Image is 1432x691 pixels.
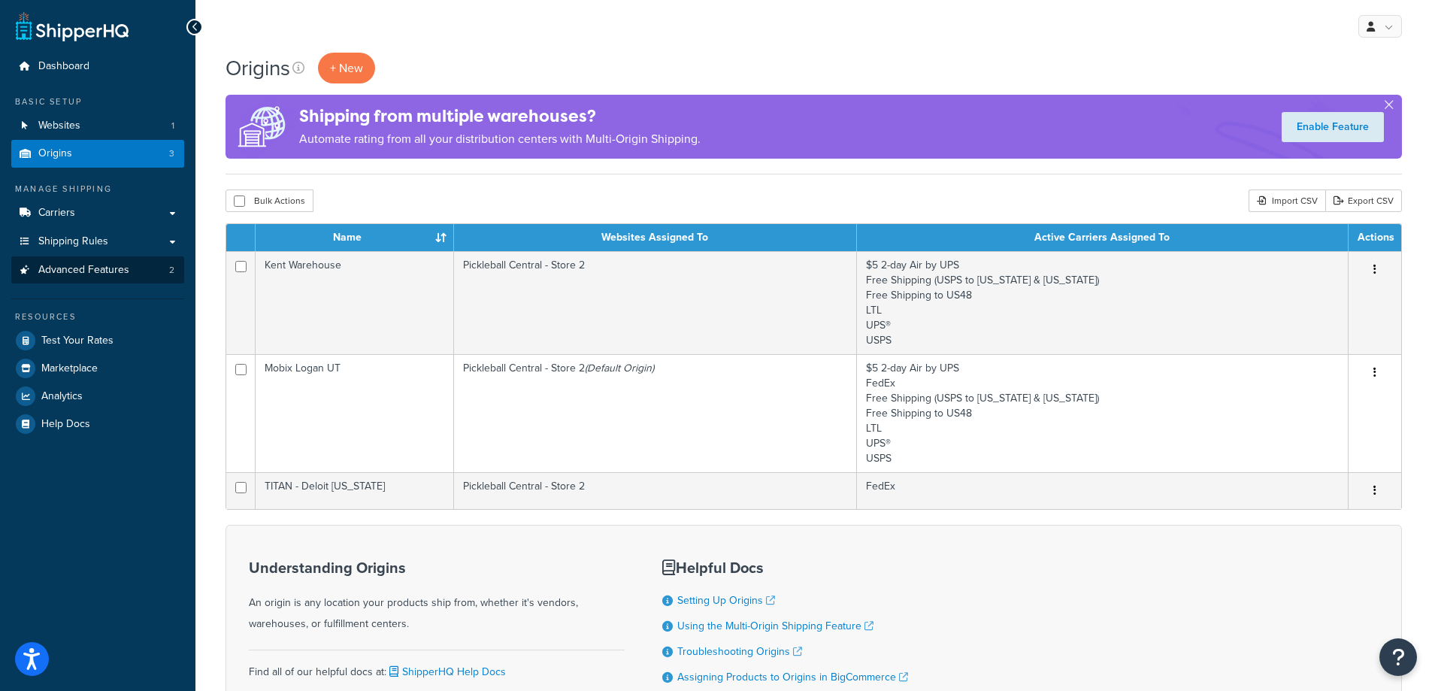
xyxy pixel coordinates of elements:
span: Advanced Features [38,264,129,277]
a: Analytics [11,383,184,410]
a: Websites 1 [11,112,184,140]
a: Help Docs [11,411,184,438]
a: + New [318,53,375,83]
div: Resources [11,311,184,323]
a: Export CSV [1325,189,1402,212]
a: Enable Feature [1282,112,1384,142]
span: Websites [38,120,80,132]
span: + New [330,59,363,77]
span: Origins [38,147,72,160]
span: Marketplace [41,362,98,375]
span: 3 [169,147,174,160]
td: TITAN - Deloit [US_STATE] [256,472,454,509]
td: Pickleball Central - Store 2 [454,251,857,354]
img: ad-origins-multi-dfa493678c5a35abed25fd24b4b8a3fa3505936ce257c16c00bdefe2f3200be3.png [226,95,299,159]
td: Kent Warehouse [256,251,454,354]
th: Websites Assigned To [454,224,857,251]
a: Shipping Rules [11,228,184,256]
a: Advanced Features 2 [11,256,184,284]
span: Analytics [41,390,83,403]
td: Mobix Logan UT [256,354,454,472]
th: Actions [1349,224,1401,251]
a: Marketplace [11,355,184,382]
a: Dashboard [11,53,184,80]
p: Automate rating from all your distribution centers with Multi-Origin Shipping. [299,129,701,150]
a: ShipperHQ Home [16,11,129,41]
td: $5 2-day Air by UPS Free Shipping (USPS to [US_STATE] & [US_STATE]) Free Shipping to US48 LTL UPS... [857,251,1349,354]
th: Name : activate to sort column ascending [256,224,454,251]
a: Origins 3 [11,140,184,168]
span: Carriers [38,207,75,220]
div: Import CSV [1249,189,1325,212]
a: Carriers [11,199,184,227]
button: Bulk Actions [226,189,313,212]
a: Setting Up Origins [677,593,775,608]
td: Pickleball Central - Store 2 [454,472,857,509]
span: Dashboard [38,60,89,73]
h4: Shipping from multiple warehouses? [299,104,701,129]
h3: Helpful Docs [662,559,908,576]
h1: Origins [226,53,290,83]
h3: Understanding Origins [249,559,625,576]
button: Open Resource Center [1379,638,1417,676]
li: Websites [11,112,184,140]
a: ShipperHQ Help Docs [386,664,506,680]
span: Shipping Rules [38,235,108,248]
a: Assigning Products to Origins in BigCommerce [677,669,908,685]
span: 1 [171,120,174,132]
a: Troubleshooting Origins [677,644,802,659]
td: $5 2-day Air by UPS FedEx Free Shipping (USPS to [US_STATE] & [US_STATE]) Free Shipping to US48 L... [857,354,1349,472]
a: Test Your Rates [11,327,184,354]
div: Basic Setup [11,95,184,108]
div: An origin is any location your products ship from, whether it's vendors, warehouses, or fulfillme... [249,559,625,635]
li: Origins [11,140,184,168]
td: FedEx [857,472,1349,509]
th: Active Carriers Assigned To [857,224,1349,251]
td: Pickleball Central - Store 2 [454,354,857,472]
span: Test Your Rates [41,335,114,347]
span: Help Docs [41,418,90,431]
i: (Default Origin) [585,360,654,376]
div: Manage Shipping [11,183,184,195]
a: Using the Multi-Origin Shipping Feature [677,618,873,634]
li: Advanced Features [11,256,184,284]
div: Find all of our helpful docs at: [249,650,625,683]
span: 2 [169,264,174,277]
